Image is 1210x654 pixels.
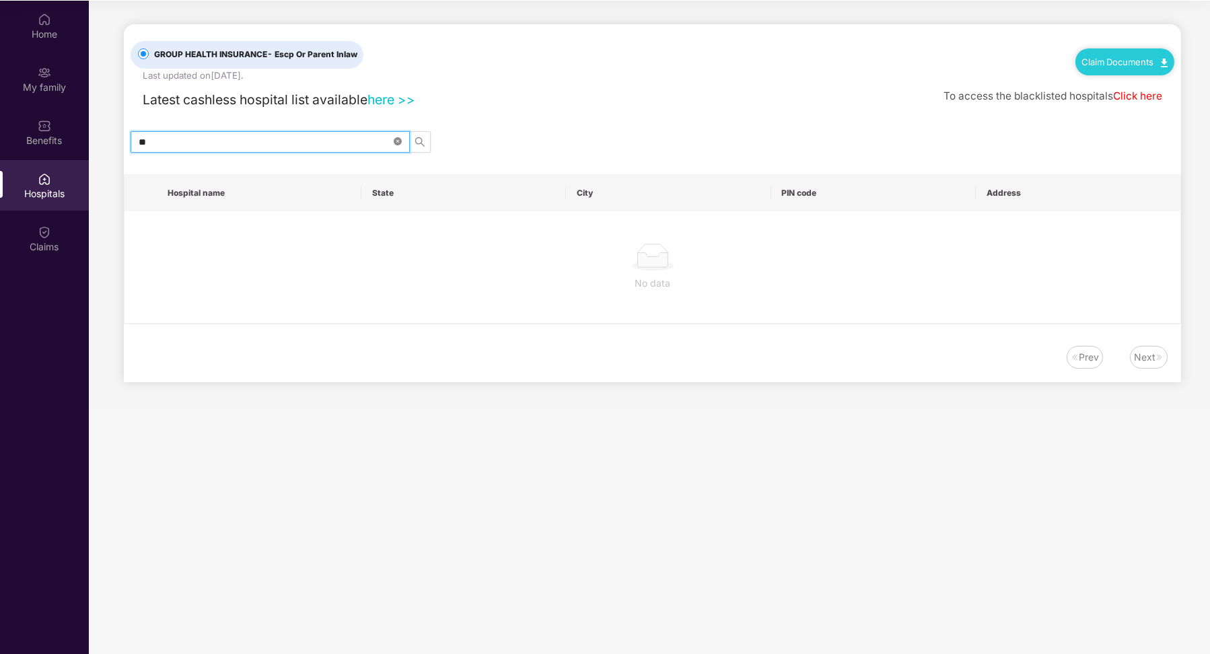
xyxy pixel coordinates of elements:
span: GROUP HEALTH INSURANCE [149,48,363,61]
th: Hospital name [157,175,361,211]
th: City [566,175,771,211]
button: search [409,131,431,153]
img: svg+xml;base64,PHN2ZyBpZD0iSG9tZSIgeG1sbnM9Imh0dHA6Ly93d3cudzMub3JnLzIwMDAvc3ZnIiB3aWR0aD0iMjAiIG... [38,13,51,26]
span: - Escp Or Parent Inlaw [267,49,357,59]
img: svg+xml;base64,PHN2ZyBpZD0iSG9zcGl0YWxzIiB4bWxucz0iaHR0cDovL3d3dy53My5vcmcvMjAwMC9zdmciIHdpZHRoPS... [38,172,51,186]
th: State [361,175,566,211]
img: svg+xml;base64,PHN2ZyB4bWxucz0iaHR0cDovL3d3dy53My5vcmcvMjAwMC9zdmciIHdpZHRoPSIxNiIgaGVpZ2h0PSIxNi... [1155,353,1164,361]
th: PIN code [771,175,976,211]
img: svg+xml;base64,PHN2ZyBpZD0iQmVuZWZpdHMiIHhtbG5zPSJodHRwOi8vd3d3LnczLm9yZy8yMDAwL3N2ZyIgd2lkdGg9Ij... [38,119,51,133]
th: Address [976,175,1180,211]
div: Prev [1079,350,1099,365]
span: close-circle [394,137,402,145]
img: svg+xml;base64,PHN2ZyB3aWR0aD0iMjAiIGhlaWdodD0iMjAiIHZpZXdCb3g9IjAgMCAyMCAyMCIgZmlsbD0ibm9uZSIgeG... [38,66,51,79]
img: svg+xml;base64,PHN2ZyBpZD0iQ2xhaW0iIHhtbG5zPSJodHRwOi8vd3d3LnczLm9yZy8yMDAwL3N2ZyIgd2lkdGg9IjIwIi... [38,225,51,239]
div: Next [1134,350,1155,365]
div: No data [135,276,1170,291]
a: here >> [367,92,415,108]
div: Last updated on [DATE] . [143,69,244,83]
span: search [410,137,430,147]
img: svg+xml;base64,PHN2ZyB4bWxucz0iaHR0cDovL3d3dy53My5vcmcvMjAwMC9zdmciIHdpZHRoPSIxNiIgaGVpZ2h0PSIxNi... [1071,353,1079,361]
span: Latest cashless hospital list available [143,92,367,108]
span: Hospital name [168,188,351,198]
a: Click here [1113,89,1162,102]
img: svg+xml;base64,PHN2ZyB4bWxucz0iaHR0cDovL3d3dy53My5vcmcvMjAwMC9zdmciIHdpZHRoPSIxMC40IiBoZWlnaHQ9Ij... [1161,59,1168,67]
span: Address [987,188,1170,198]
span: close-circle [394,136,402,149]
span: To access the blacklisted hospitals [944,89,1113,102]
a: Claim Documents [1082,57,1168,67]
